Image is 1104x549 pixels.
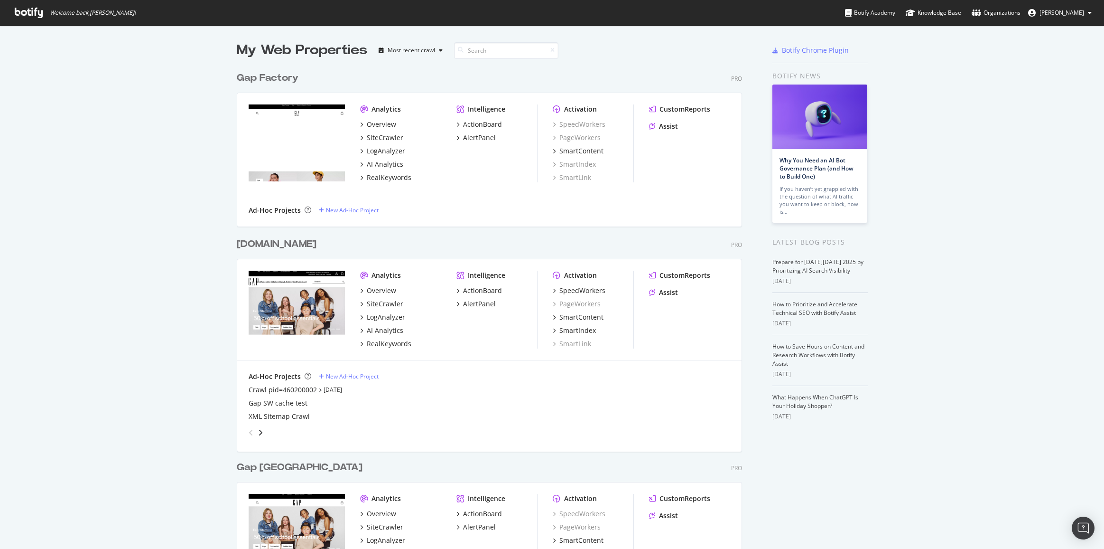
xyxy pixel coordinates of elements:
a: Assist [649,511,678,521]
a: Prepare for [DATE][DATE] 2025 by Prioritizing AI Search Visibility [772,258,863,274]
div: New Ad-Hoc Project [326,206,379,214]
img: Why You Need an AI Bot Governance Plan (and How to Build One) [772,85,867,149]
div: angle-right [257,428,264,437]
div: Pro [731,241,742,249]
a: CustomReports [649,494,710,503]
div: SmartContent [559,312,603,322]
div: Overview [367,286,396,295]
a: ActionBoard [456,120,502,129]
div: CustomReports [659,494,710,503]
div: AI Analytics [367,326,403,335]
div: RealKeywords [367,173,411,182]
div: Botify Academy [845,8,895,18]
div: AlertPanel [463,133,496,142]
div: LogAnalyzer [367,312,405,322]
button: [PERSON_NAME] [1021,5,1099,20]
div: SmartIndex [559,326,596,335]
a: XML Sitemap Crawl [249,412,310,421]
a: SmartLink [553,339,591,349]
div: SiteCrawler [367,522,403,532]
div: SmartContent [559,146,603,156]
div: Analytics [371,104,401,114]
a: SpeedWorkers [553,120,605,129]
a: LogAnalyzer [360,146,405,156]
div: Organizations [972,8,1021,18]
a: Why You Need an AI Bot Governance Plan (and How to Build One) [779,156,854,180]
a: ActionBoard [456,286,502,295]
a: Crawl pid=460200002 [249,385,317,395]
a: SmartIndex [553,326,596,335]
a: SiteCrawler [360,133,403,142]
div: Analytics [371,494,401,503]
button: Most recent crawl [375,43,446,58]
div: [DOMAIN_NAME] [237,237,316,251]
div: AlertPanel [463,299,496,309]
div: Pro [731,464,742,472]
a: LogAnalyzer [360,536,405,545]
div: RealKeywords [367,339,411,349]
a: PageWorkers [553,522,601,532]
div: SiteCrawler [367,133,403,142]
a: AI Analytics [360,160,403,169]
input: Search [454,42,558,59]
a: [DATE] [324,386,342,394]
div: Intelligence [468,271,505,280]
a: Gap [GEOGRAPHIC_DATA] [237,461,366,474]
div: [DATE] [772,277,868,285]
div: Most recent crawl [388,47,435,53]
a: AI Analytics [360,326,403,335]
div: Ad-Hoc Projects [249,372,301,381]
span: Greg M [1039,9,1084,17]
div: [DATE] [772,370,868,379]
a: New Ad-Hoc Project [319,372,379,380]
a: SiteCrawler [360,522,403,532]
div: Pro [731,75,742,83]
a: PageWorkers [553,299,601,309]
a: What Happens When ChatGPT Is Your Holiday Shopper? [772,393,858,410]
img: Gap.com [249,271,345,348]
div: SpeedWorkers [559,286,605,295]
div: Intelligence [468,104,505,114]
div: Botify Chrome Plugin [782,46,849,55]
a: SmartContent [553,146,603,156]
a: Overview [360,509,396,519]
a: CustomReports [649,104,710,114]
a: SpeedWorkers [553,509,605,519]
a: [DOMAIN_NAME] [237,237,320,251]
div: Assist [659,511,678,521]
a: LogAnalyzer [360,312,405,322]
div: Ad-Hoc Projects [249,206,301,215]
div: LogAnalyzer [367,536,405,545]
div: angle-left [245,425,257,440]
div: Gap Factory [237,71,298,85]
a: SmartLink [553,173,591,182]
div: If you haven’t yet grappled with the question of what AI traffic you want to keep or block, now is… [779,185,860,216]
div: Assist [659,122,678,131]
a: Botify Chrome Plugin [772,46,849,55]
a: Gap Factory [237,71,302,85]
a: AlertPanel [456,133,496,142]
a: SpeedWorkers [553,286,605,295]
div: ActionBoard [463,120,502,129]
div: Overview [367,509,396,519]
div: Botify news [772,71,868,81]
div: CustomReports [659,104,710,114]
div: Analytics [371,271,401,280]
div: Activation [564,104,597,114]
a: SiteCrawler [360,299,403,309]
a: PageWorkers [553,133,601,142]
a: How to Save Hours on Content and Research Workflows with Botify Assist [772,342,864,368]
a: CustomReports [649,271,710,280]
div: Activation [564,494,597,503]
div: ActionBoard [463,286,502,295]
div: CustomReports [659,271,710,280]
a: New Ad-Hoc Project [319,206,379,214]
div: New Ad-Hoc Project [326,372,379,380]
